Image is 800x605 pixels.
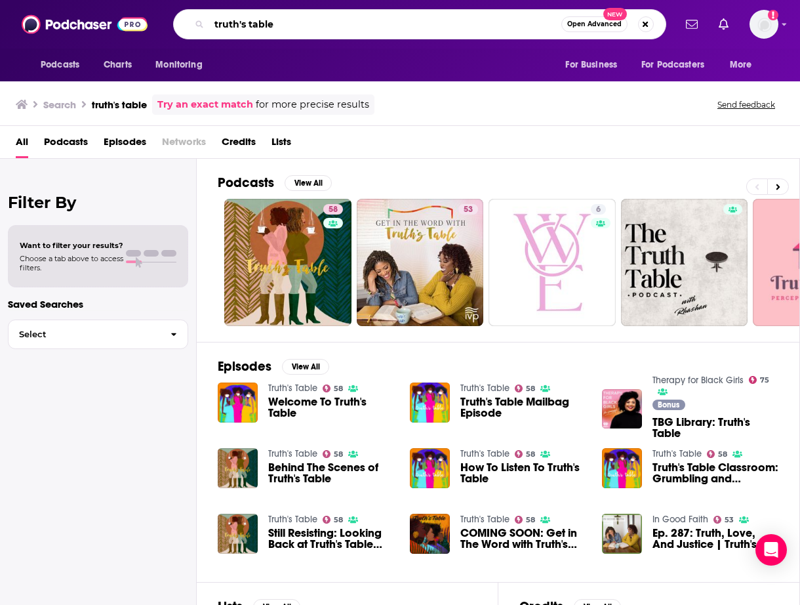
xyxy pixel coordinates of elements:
[224,199,351,326] a: 58
[334,386,343,392] span: 58
[591,204,606,215] a: 6
[652,448,702,459] a: Truth's Table
[652,514,708,525] a: In Good Faith
[652,417,778,439] a: TBG Library: Truth's Table
[222,131,256,158] a: Credits
[460,448,510,459] a: Truth's Table
[22,12,148,37] img: Podchaser - Follow, Share and Rate Podcasts
[713,13,734,35] a: Show notifications dropdown
[460,396,586,419] a: Truth's Table Mailbag Episode
[218,358,329,375] a: EpisodesView All
[515,516,536,524] a: 58
[268,396,394,419] span: Welcome To Truth's Table
[268,383,317,394] a: Truth's Table
[410,448,450,488] img: How To Listen To Truth's Table
[725,517,734,523] span: 53
[31,52,96,77] button: open menu
[323,204,343,215] a: 58
[95,52,140,77] a: Charts
[460,462,586,484] a: How To Listen To Truth's Table
[323,385,344,392] a: 58
[16,131,28,158] a: All
[460,383,510,394] a: Truth's Table
[104,56,132,74] span: Charts
[162,131,206,158] span: Networks
[8,193,188,212] h2: Filter By
[218,175,332,191] a: PodcastsView All
[602,448,642,488] img: Truth's Table Classroom: Grumbling and Restorative Justice
[44,131,88,158] a: Podcasts
[567,21,622,28] span: Open Advanced
[556,52,633,77] button: open menu
[561,16,628,32] button: Open AdvancedNew
[730,56,752,74] span: More
[155,56,202,74] span: Monitoring
[268,528,394,550] a: Still Resisting: Looking Back at Truth's Table Season 1
[652,528,778,550] a: Ep. 287: Truth, Love, And Justice | Truth's Table
[633,52,723,77] button: open menu
[464,203,473,217] span: 53
[602,389,642,429] img: TBG Library: Truth's Table
[602,514,642,554] img: Ep. 287: Truth, Love, And Justice | Truth's Table
[755,534,787,566] div: Open Intercom Messenger
[209,14,561,35] input: Search podcasts, credits, & more...
[721,52,769,77] button: open menu
[20,254,123,272] span: Choose a tab above to access filters.
[323,450,344,458] a: 58
[8,298,188,310] p: Saved Searches
[460,514,510,525] a: Truth's Table
[526,386,535,392] span: 58
[104,131,146,158] span: Episodes
[268,514,317,525] a: Truth's Table
[718,451,727,457] span: 58
[271,131,291,158] a: Lists
[218,358,271,375] h2: Episodes
[526,517,535,523] span: 58
[329,203,338,217] span: 58
[526,451,535,457] span: 58
[218,383,258,423] a: Welcome To Truth's Table
[9,330,160,339] span: Select
[750,10,778,39] img: User Profile
[357,199,484,326] a: 53
[652,462,778,484] a: Truth's Table Classroom: Grumbling and Restorative Justice
[489,199,616,326] a: 6
[41,56,79,74] span: Podcasts
[515,450,536,458] a: 58
[323,516,344,524] a: 58
[760,377,769,383] span: 75
[658,401,679,409] span: Bonus
[460,528,586,550] a: COMING SOON: Get in The Word with Truth's Table
[268,462,394,484] a: Behind The Scenes of Truth's Table
[268,448,317,459] a: Truth's Table
[713,516,734,524] a: 53
[20,241,123,250] span: Want to filter your results?
[768,10,778,20] svg: Add a profile image
[749,376,770,384] a: 75
[218,175,274,191] h2: Podcasts
[157,97,253,112] a: Try an exact match
[713,99,779,110] button: Send feedback
[515,385,536,392] a: 58
[565,56,617,74] span: For Business
[334,451,343,457] span: 58
[43,98,76,111] h3: Search
[707,450,728,458] a: 58
[173,9,666,39] div: Search podcasts, credits, & more...
[218,448,258,488] img: Behind The Scenes of Truth's Table
[282,359,329,375] button: View All
[652,375,744,386] a: Therapy for Black Girls
[410,383,450,423] img: Truth's Table Mailbag Episode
